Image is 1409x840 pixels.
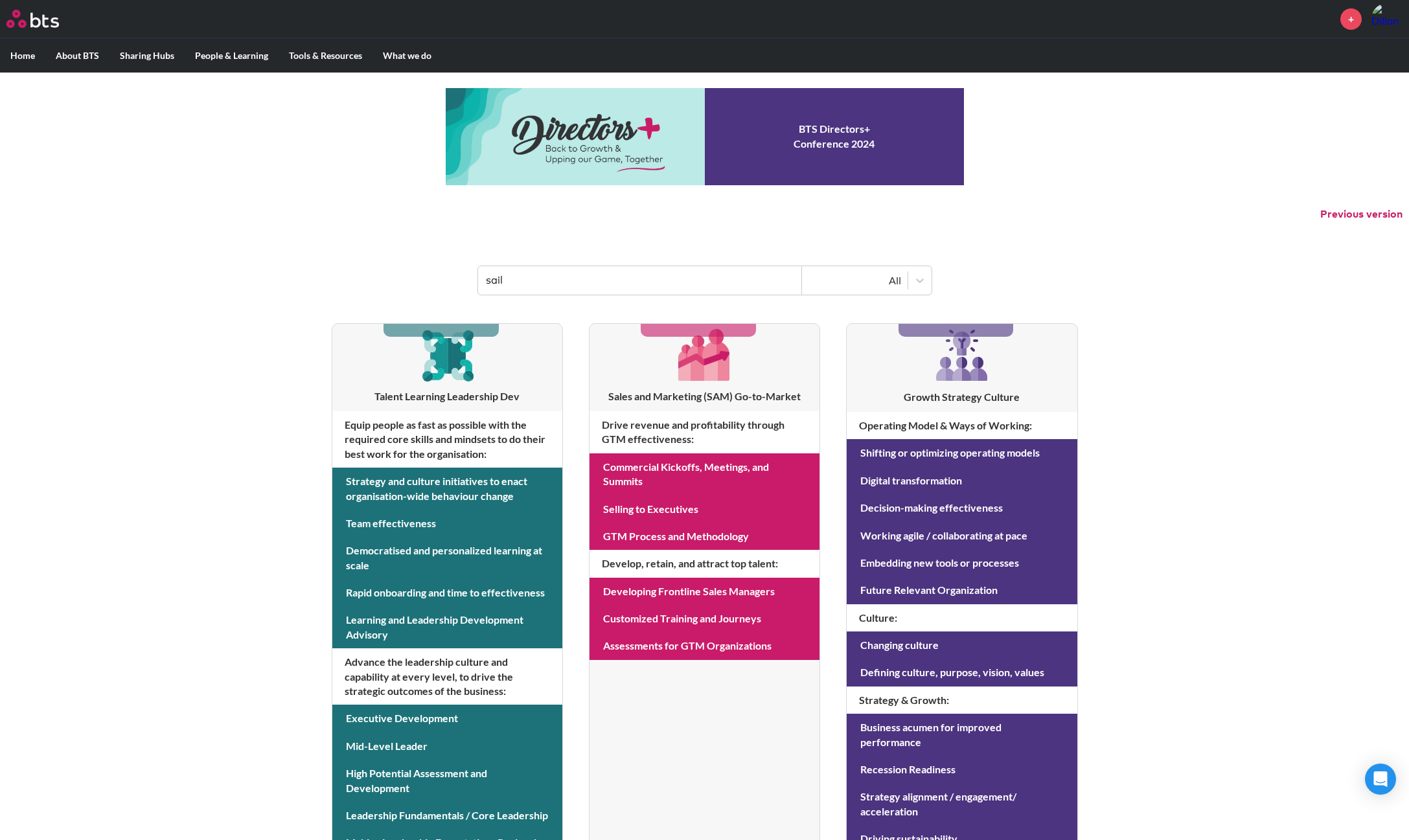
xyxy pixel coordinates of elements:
[847,604,1077,631] h4: Culture :
[417,324,478,385] img: [object Object]
[1371,3,1403,34] a: Profile
[6,10,83,28] a: Go home
[446,88,964,185] a: Conference 2024
[332,389,562,403] h3: Talent Learning Leadership Dev
[45,39,109,73] label: About BTS
[1365,764,1396,795] div: Open Intercom Messenger
[847,412,1077,439] h4: Operating Model & Ways of Working :
[372,39,442,73] label: What we do
[847,390,1077,404] h3: Growth Strategy Culture
[478,266,802,295] input: Find contents, pages and demos...
[808,273,901,288] div: All
[332,411,562,468] h4: Equip people as fast as possible with the required core skills and mindsets to do their best work...
[590,411,819,453] h4: Drive revenue and profitability through GTM effectiveness :
[185,39,279,73] label: People & Learning
[6,10,59,28] img: BTS Logo
[1340,8,1362,30] a: +
[1320,207,1403,221] button: Previous version
[674,324,735,385] img: [object Object]
[847,687,1077,714] h4: Strategy & Growth :
[332,648,562,705] h4: Advance the leadership culture and capability at every level, to drive the strategic outcomes of ...
[590,389,819,403] h3: Sales and Marketing (SAM) Go-to-Market
[109,39,185,73] label: Sharing Hubs
[931,324,993,386] img: [object Object]
[590,550,819,577] h4: Develop, retain, and attract top talent :
[1371,3,1403,34] img: Dillon Lee
[279,39,372,73] label: Tools & Resources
